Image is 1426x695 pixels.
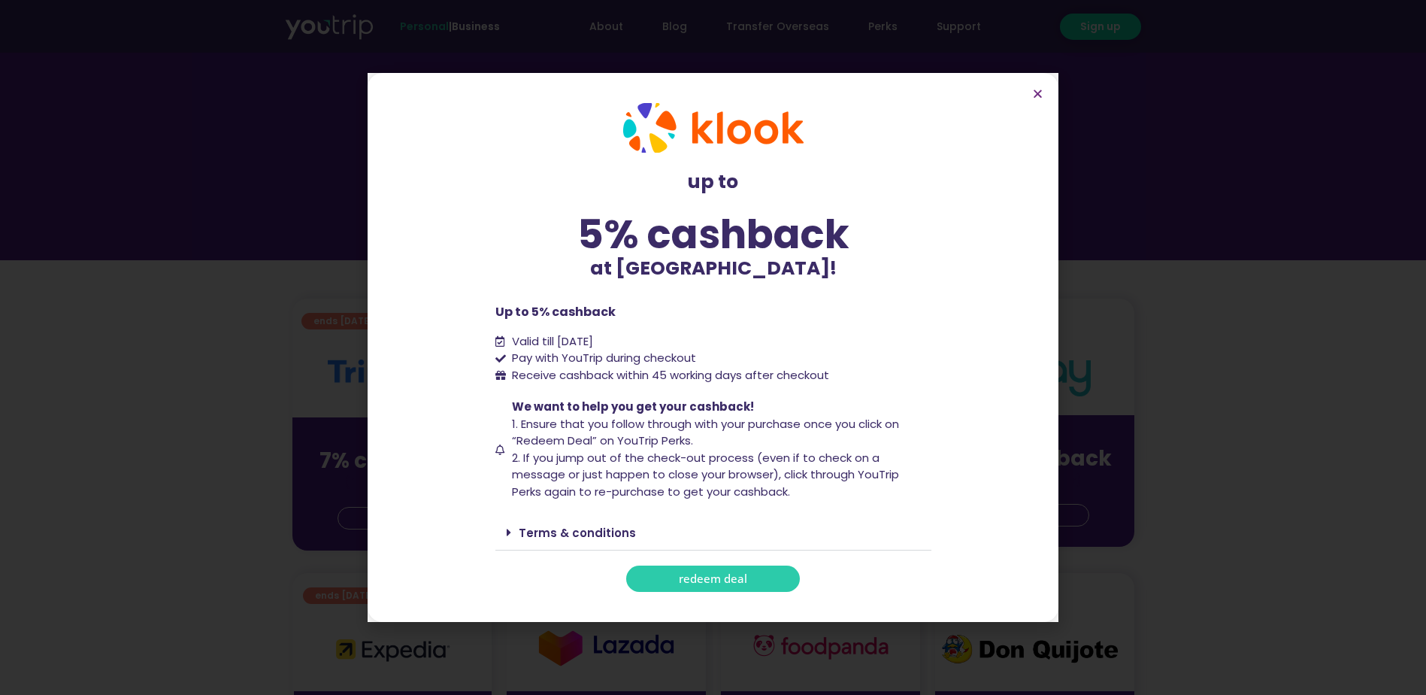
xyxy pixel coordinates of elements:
[519,525,636,541] a: Terms & conditions
[1032,88,1043,99] a: Close
[508,333,593,351] span: Valid till [DATE]
[679,573,747,584] span: redeem deal
[512,450,899,499] span: 2. If you jump out of the check-out process (even if to check on a message or just happen to clos...
[495,515,931,551] div: Terms & conditions
[495,168,931,196] p: up to
[508,350,696,367] span: Pay with YouTrip during checkout
[508,367,829,384] span: Receive cashback within 45 working days after checkout
[495,254,931,283] p: at [GEOGRAPHIC_DATA]!
[512,399,754,414] span: We want to help you get your cashback!
[626,566,800,592] a: redeem deal
[512,416,899,449] span: 1. Ensure that you follow through with your purchase once you click on “Redeem Deal” on YouTrip P...
[495,303,931,321] p: Up to 5% cashback
[495,214,931,254] div: 5% cashback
